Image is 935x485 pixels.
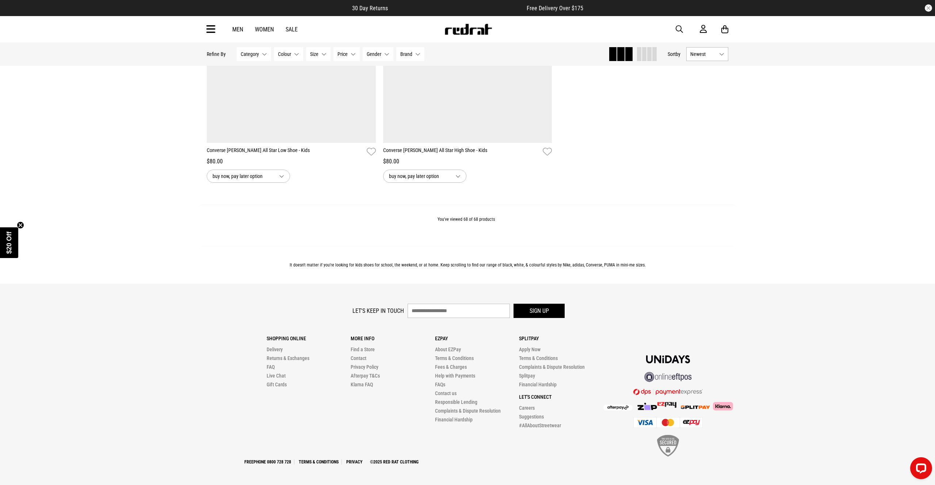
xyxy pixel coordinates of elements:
span: Gender [367,51,381,57]
img: Splitpay [657,402,676,408]
button: Colour [274,47,303,61]
a: Afterpay T&Cs [351,373,380,379]
a: Privacy Policy [351,364,378,370]
span: by [676,51,680,57]
a: Freephone 0800 728 728 [241,459,294,465]
button: Close teaser [17,221,24,229]
a: Complaints & Dispute Resolution [519,364,585,370]
a: ©2025 Red Rat Clothing [367,459,421,465]
a: Help with Payments [435,373,475,379]
a: Converse [PERSON_NAME] All Star Low Shoe - Kids [207,147,364,157]
button: buy now, pay later option [207,170,290,183]
a: Apply Now [519,346,541,352]
img: Splitpay [681,405,710,409]
img: Zip [637,403,657,410]
a: Fees & Charges [435,364,467,370]
a: About EZPay [435,346,461,352]
span: Category [241,51,259,57]
a: Terms & Conditions [296,459,342,465]
span: Brand [400,51,412,57]
span: Free Delivery Over $175 [527,5,583,12]
span: Size [310,51,318,57]
p: Ezpay [435,336,519,341]
a: Privacy [343,459,366,465]
iframe: LiveChat chat widget [904,454,935,485]
span: $20 Off [5,231,13,254]
a: FAQs [435,382,445,387]
span: 30 Day Returns [352,5,388,12]
a: Gift Cards [267,382,287,387]
a: Careers [519,405,535,411]
a: Responsible Lending [435,399,477,405]
a: Suggestions [519,414,544,420]
button: buy now, pay later option [383,170,466,183]
button: Category [237,47,271,61]
button: Newest [686,47,728,61]
iframe: Customer reviews powered by Trustpilot [402,4,512,12]
a: #AllAboutStreetwear [519,423,561,428]
a: Find a Store [351,346,375,352]
span: buy now, pay later option [213,172,273,181]
a: Sale [286,26,298,33]
a: Live Chat [267,373,286,379]
a: Returns & Exchanges [267,355,309,361]
a: Terms & Conditions [519,355,558,361]
img: Unidays [646,355,690,363]
img: Redrat logo [444,24,492,35]
a: Klarna FAQ [351,382,373,387]
a: Financial Hardship [435,417,473,423]
span: Colour [278,51,291,57]
a: Contact [351,355,366,361]
a: FAQ [267,364,275,370]
p: Refine By [207,51,226,57]
p: It doesn't matter if you're looking for kids shoes for school, the weekend, or at home. Keep scro... [207,262,728,268]
a: Men [232,26,243,33]
span: You've viewed 68 of 68 products [438,217,495,222]
img: Afterpay [603,405,633,410]
label: Let's keep in touch [352,307,404,314]
button: Price [333,47,360,61]
button: Gender [363,47,393,61]
img: Cards [633,417,703,428]
img: SSL [657,435,679,456]
a: Terms & Conditions [435,355,474,361]
button: Brand [396,47,424,61]
img: Klarna [710,402,733,410]
a: Delivery [267,346,283,352]
a: Converse [PERSON_NAME] All Star High Shoe - Kids [383,147,540,157]
button: Sortby [668,50,680,58]
button: Size [306,47,331,61]
p: Let's Connect [519,394,603,400]
span: Price [337,51,348,57]
button: Sign up [514,304,565,318]
img: online eftpos [644,372,692,382]
a: Splitpay [519,373,535,379]
a: Contact us [435,390,457,396]
img: DPS [633,389,703,395]
p: Splitpay [519,336,603,341]
p: Shopping Online [267,336,351,341]
a: Women [255,26,274,33]
a: Financial Hardship [519,382,557,387]
span: Newest [690,51,716,57]
a: Complaints & Dispute Resolution [435,408,501,414]
span: buy now, pay later option [389,172,450,181]
div: $80.00 [383,157,552,166]
div: $80.00 [207,157,376,166]
p: More Info [351,336,435,341]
